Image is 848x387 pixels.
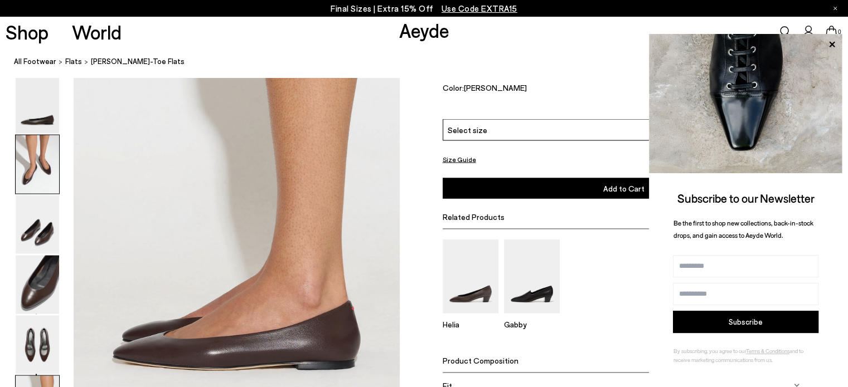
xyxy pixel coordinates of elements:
[673,347,746,354] span: By subscribing, you agree to our
[16,256,59,314] img: Ellie Almond-Toe Flats - Image 4
[65,57,82,66] span: Flats
[443,178,806,199] button: Add to Cart
[677,191,815,205] span: Subscribe to our Newsletter
[443,356,519,365] span: Product Composition
[673,219,813,239] span: Be the first to shop new collections, back-in-stock drops, and gain access to Aeyde World.
[16,135,59,194] img: Ellie Almond-Toe Flats - Image 2
[91,56,185,67] span: [PERSON_NAME]-Toe Flats
[399,18,449,42] a: Aeyde
[826,26,837,38] a: 0
[65,56,82,67] a: Flats
[443,212,505,222] span: Related Products
[72,22,122,42] a: World
[16,316,59,374] img: Ellie Almond-Toe Flats - Image 5
[504,306,560,329] a: Gabby Almond-Toe Loafers Gabby
[443,83,708,96] div: Color:
[16,195,59,254] img: Ellie Almond-Toe Flats - Image 3
[603,184,645,193] span: Add to Cart
[464,83,527,92] span: [PERSON_NAME]
[6,22,49,42] a: Shop
[443,153,476,166] button: Size Guide
[673,311,818,333] button: Subscribe
[443,239,498,313] img: Helia Low-Cut Pumps
[504,239,560,313] img: Gabby Almond-Toe Loafers
[331,2,517,16] p: Final Sizes | Extra 15% Off
[16,75,59,134] img: Ellie Almond-Toe Flats - Image 1
[14,56,56,67] a: All Footwear
[14,47,848,77] nav: breadcrumb
[746,347,789,354] a: Terms & Conditions
[649,34,842,173] img: ca3f721fb6ff708a270709c41d776025.jpg
[443,320,498,329] p: Helia
[837,29,842,35] span: 0
[448,124,487,136] span: Select size
[442,3,517,13] span: Navigate to /collections/ss25-final-sizes
[504,320,560,329] p: Gabby
[443,306,498,329] a: Helia Low-Cut Pumps Helia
